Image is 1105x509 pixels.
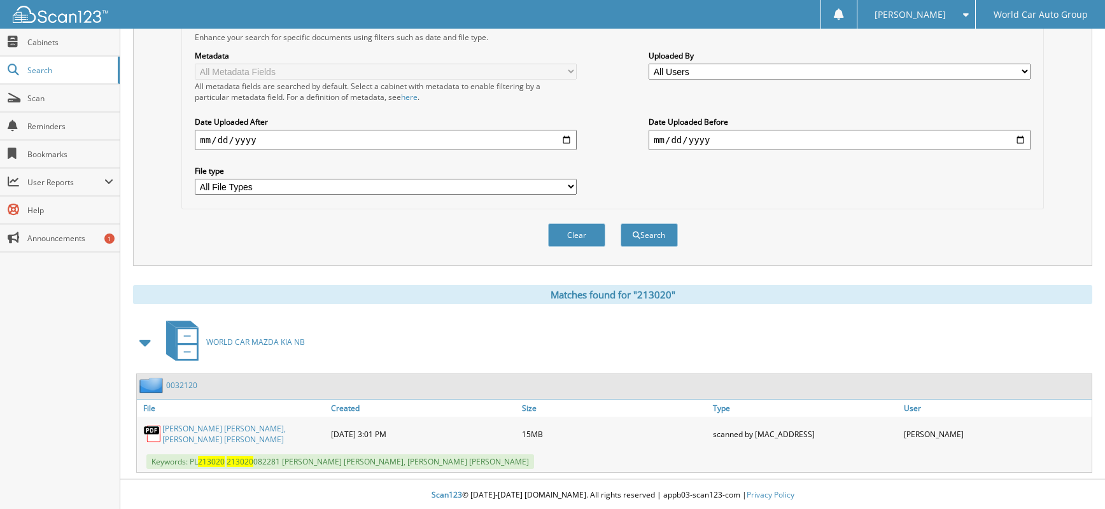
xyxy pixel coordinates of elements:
span: Help [27,205,113,216]
div: scanned by [MAC_ADDRESS] [710,420,901,448]
span: Scan [27,93,113,104]
a: Created [328,400,519,417]
a: [PERSON_NAME] [PERSON_NAME], [PERSON_NAME] [PERSON_NAME] [162,423,325,445]
a: File [137,400,328,417]
span: [PERSON_NAME] [875,11,946,18]
span: Bookmarks [27,149,113,160]
input: end [649,130,1031,150]
span: WORLD CAR MAZDA KIA NB [206,337,305,347]
span: 213020 [198,456,225,467]
div: Matches found for "213020" [133,285,1092,304]
img: scan123-logo-white.svg [13,6,108,23]
div: [DATE] 3:01 PM [328,420,519,448]
a: here [401,92,418,102]
span: Search [27,65,111,76]
a: Size [519,400,710,417]
img: folder2.png [139,377,166,393]
span: Cabinets [27,37,113,48]
a: User [901,400,1092,417]
a: 0032120 [166,380,197,391]
div: [PERSON_NAME] [901,420,1092,448]
img: PDF.png [143,424,162,443]
a: Type [710,400,901,417]
input: start [195,130,577,150]
label: Date Uploaded Before [649,116,1031,127]
div: Enhance your search for specific documents using filters such as date and file type. [188,32,1036,43]
span: Keywords: PL 082281 [PERSON_NAME] [PERSON_NAME], [PERSON_NAME] [PERSON_NAME] [146,454,534,469]
div: 1 [104,234,115,244]
span: User Reports [27,177,104,188]
div: 15MB [519,420,710,448]
a: WORLD CAR MAZDA KIA NB [158,317,305,367]
label: Uploaded By [649,50,1031,61]
label: File type [195,165,577,176]
span: Announcements [27,233,113,244]
label: Date Uploaded After [195,116,577,127]
span: World Car Auto Group [994,11,1088,18]
button: Clear [548,223,605,247]
span: 213020 [227,456,253,467]
label: Metadata [195,50,577,61]
div: All metadata fields are searched by default. Select a cabinet with metadata to enable filtering b... [195,81,577,102]
a: Privacy Policy [747,489,794,500]
span: Reminders [27,121,113,132]
span: Scan123 [432,489,462,500]
button: Search [621,223,678,247]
